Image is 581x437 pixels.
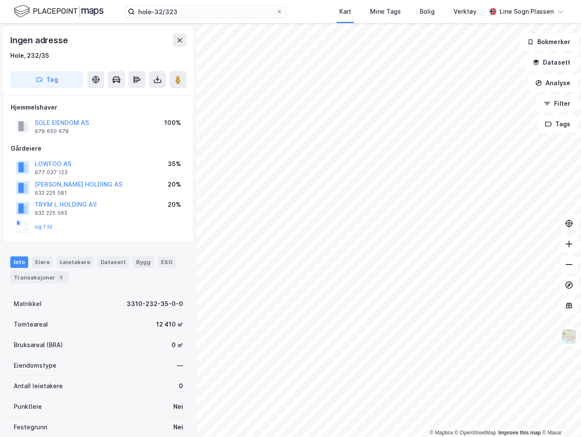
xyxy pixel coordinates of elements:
input: Søk på adresse, matrikkel, gårdeiere, leietakere eller personer [135,5,276,18]
div: Nei [173,401,183,412]
div: Bruksareal (BRA) [14,340,63,350]
div: 978 650 678 [35,128,69,135]
div: Ingen adresse [10,33,69,47]
div: 20% [168,199,181,210]
div: 0 [179,381,183,391]
div: Mine Tags [370,6,401,17]
div: 100% [164,118,181,128]
div: — [177,360,183,371]
div: Eiere [32,256,53,268]
button: Tag [10,71,84,88]
div: 977 037 123 [35,169,68,176]
button: Analyse [528,74,578,92]
div: Kontrollprogram for chat [538,396,581,437]
div: Datasett [97,256,129,268]
iframe: Chat Widget [538,396,581,437]
div: Transaksjoner [10,271,69,283]
div: 20% [168,179,181,190]
div: Festegrunn [14,422,47,432]
div: 0 ㎡ [172,340,183,350]
div: ESG [157,256,176,268]
img: logo.f888ab2527a4732fd821a326f86c7f29.svg [14,4,104,19]
button: Tags [538,116,578,133]
button: Filter [537,95,578,112]
a: Mapbox [430,430,453,436]
img: Z [561,328,577,345]
div: Info [10,256,28,268]
div: Tomteareal [14,319,48,330]
div: Antall leietakere [14,381,63,391]
div: Matrikkel [14,299,41,309]
div: Hole, 232/35 [10,51,49,61]
div: Bygg [133,256,154,268]
div: 12 410 ㎡ [156,319,183,330]
a: Improve this map [498,430,541,436]
div: 35% [168,159,181,169]
button: Datasett [525,54,578,71]
div: 3310-232-35-0-0 [127,299,183,309]
div: Verktøy [454,6,477,17]
div: Hjemmelshaver [11,102,186,113]
div: 932 225 565 [35,210,68,217]
a: OpenStreetMap [455,430,496,436]
div: 5 [57,273,65,282]
div: Eiendomstype [14,360,56,371]
div: Nei [173,422,183,432]
div: Bolig [420,6,435,17]
button: Bokmerker [520,33,578,51]
div: Gårdeiere [11,143,186,154]
div: Kart [339,6,351,17]
div: Leietakere [56,256,94,268]
div: 932 225 581 [35,190,67,196]
div: Line Sogn Plassen [500,6,554,17]
div: Punktleie [14,401,42,412]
